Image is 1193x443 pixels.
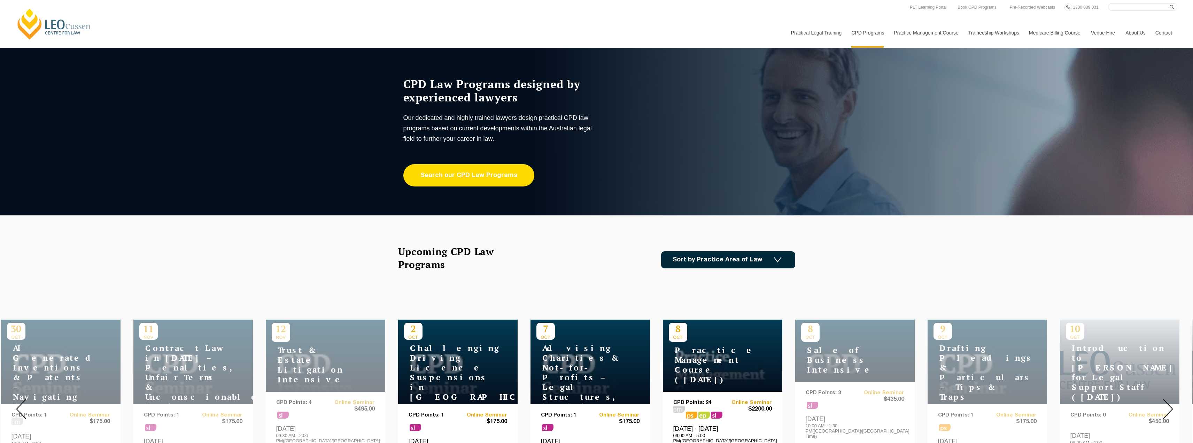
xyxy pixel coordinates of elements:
[673,400,723,406] p: CPD Points: 24
[404,343,491,402] h4: Challenging Driving Licence Suspensions in [GEOGRAPHIC_DATA]
[536,323,555,335] p: 7
[410,424,421,431] span: sl
[956,3,998,11] a: Book CPD Programs
[409,412,458,418] p: CPD Points: 1
[590,412,640,418] a: Online Seminar
[661,251,795,268] a: Sort by Practice Area of Law
[669,323,687,335] p: 8
[590,418,640,426] span: $175.00
[1073,5,1098,10] span: 1300 039 031
[1008,3,1057,11] a: Pre-Recorded Webcasts
[722,406,772,413] span: $2200.00
[536,343,623,431] h4: Advising Charities & Not-for-Profits – Legal Structures, Compliance & Risk Management
[403,113,595,144] p: Our dedicated and highly trained lawyers design practical CPD law programs based on current devel...
[1024,18,1086,48] a: Medicare Billing Course
[908,3,948,11] a: PLT Learning Portal
[458,418,507,426] span: $175.00
[673,406,685,413] span: pm
[1071,3,1100,11] a: 1300 039 031
[404,335,423,340] span: OCT
[669,345,756,384] h4: Practice Management Course ([DATE])
[711,412,722,419] span: sl
[1150,18,1177,48] a: Contact
[698,412,710,419] span: ps
[16,8,93,40] a: [PERSON_NAME] Centre for Law
[963,18,1024,48] a: Traineeship Workshops
[889,18,963,48] a: Practice Management Course
[398,245,511,271] h2: Upcoming CPD Law Programs
[686,412,697,419] span: ps
[403,164,534,186] a: Search our CPD Law Programs
[542,424,553,431] span: sl
[458,412,507,418] a: Online Seminar
[403,77,595,104] h1: CPD Law Programs designed by experienced lawyers
[669,335,687,340] span: OCT
[536,335,555,340] span: OCT
[1120,18,1150,48] a: About Us
[541,412,590,418] p: CPD Points: 1
[786,18,846,48] a: Practical Legal Training
[16,399,26,419] img: Prev
[774,257,782,263] img: Icon
[846,18,889,48] a: CPD Programs
[722,400,772,406] a: Online Seminar
[1086,18,1120,48] a: Venue Hire
[1163,399,1173,419] img: Next
[404,323,423,335] p: 2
